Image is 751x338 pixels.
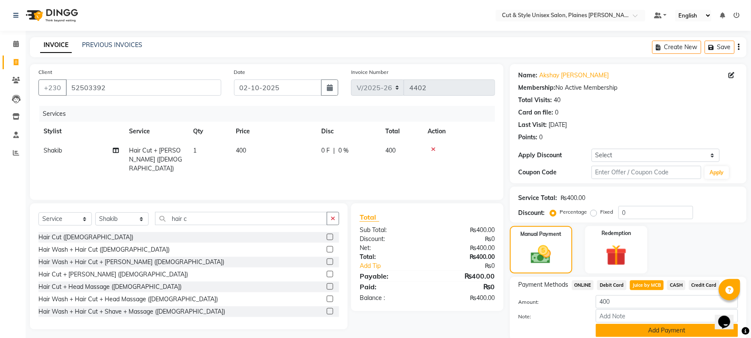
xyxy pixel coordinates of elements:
div: 40 [554,96,561,105]
div: Total: [353,253,427,262]
label: Manual Payment [521,230,562,238]
button: Create New [652,41,701,54]
span: 400 [236,147,246,154]
label: Redemption [601,229,631,237]
a: Add Tip [353,262,440,270]
a: PREVIOUS INVOICES [82,41,142,49]
span: 0 % [338,146,349,155]
div: Coupon Code [519,168,592,177]
img: _cash.svg [525,243,557,266]
iframe: chat widget [715,304,742,329]
div: Total Visits: [519,96,552,105]
th: Service [124,122,188,141]
div: ₨400.00 [427,226,501,235]
div: Payable: [353,271,427,281]
span: Hair Cut + [PERSON_NAME] ([DEMOGRAPHIC_DATA]) [129,147,182,172]
div: ₨400.00 [427,271,501,281]
span: Payment Methods [519,280,569,289]
span: CASH [667,280,686,290]
div: 0 [540,133,543,142]
div: Membership: [519,83,556,92]
th: Total [380,122,423,141]
div: No Active Membership [519,83,738,92]
span: 0 F [321,146,330,155]
div: ₨400.00 [427,244,501,253]
div: Hair Wash + Hair Cut ([DEMOGRAPHIC_DATA]) [38,245,170,254]
div: Discount: [519,209,545,217]
span: 1 [193,147,197,154]
label: Percentage [560,208,587,216]
input: Add Note [596,309,738,323]
div: Card on file: [519,108,554,117]
div: Points: [519,133,538,142]
label: Note: [512,313,590,320]
span: Debit Card [597,280,627,290]
th: Price [231,122,316,141]
span: Juice by MCB [630,280,664,290]
button: Apply [705,166,729,179]
button: Add Payment [596,324,738,337]
div: Service Total: [519,194,557,203]
div: Hair Wash + Hair Cut + Shave + Massage ([DEMOGRAPHIC_DATA]) [38,307,225,316]
img: logo [22,3,80,27]
div: Hair Wash + Hair Cut + Head Massage ([DEMOGRAPHIC_DATA]) [38,295,218,304]
div: Hair Wash + Hair Cut + [PERSON_NAME] ([DEMOGRAPHIC_DATA]) [38,258,224,267]
div: ₨0 [440,262,501,270]
th: Stylist [38,122,124,141]
div: 0 [555,108,559,117]
div: Balance : [353,294,427,303]
div: ₨400.00 [427,253,501,262]
th: Action [423,122,495,141]
div: Paid: [353,282,427,292]
div: Net: [353,244,427,253]
div: Hair Cut + Head Massage ([DEMOGRAPHIC_DATA]) [38,282,182,291]
img: _gift.svg [599,242,634,268]
th: Qty [188,122,231,141]
button: +230 [38,79,67,96]
div: ₨0 [427,282,501,292]
span: Credit Card [689,280,720,290]
label: Invoice Number [351,68,388,76]
span: Shakib [44,147,62,154]
div: Apply Discount [519,151,592,160]
label: Fixed [601,208,613,216]
div: Services [39,106,502,122]
input: Enter Offer / Coupon Code [592,166,701,179]
div: ₨0 [427,235,501,244]
div: Discount: [353,235,427,244]
div: Sub Total: [353,226,427,235]
span: Total [360,213,379,222]
input: Search by Name/Mobile/Email/Code [66,79,221,96]
span: 400 [385,147,396,154]
label: Amount: [512,298,590,306]
div: Hair Cut ([DEMOGRAPHIC_DATA]) [38,233,133,242]
div: Name: [519,71,538,80]
input: Search or Scan [155,212,327,225]
a: INVOICE [40,38,72,53]
div: ₨400.00 [427,294,501,303]
a: Akshay [PERSON_NAME] [540,71,609,80]
input: Amount [596,295,738,309]
span: ONLINE [572,280,594,290]
div: [DATE] [549,121,567,129]
div: Last Visit: [519,121,547,129]
label: Date [234,68,246,76]
span: | [333,146,335,155]
th: Disc [316,122,380,141]
button: Save [705,41,735,54]
div: Hair Cut + [PERSON_NAME] ([DEMOGRAPHIC_DATA]) [38,270,188,279]
div: ₨400.00 [561,194,586,203]
label: Client [38,68,52,76]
